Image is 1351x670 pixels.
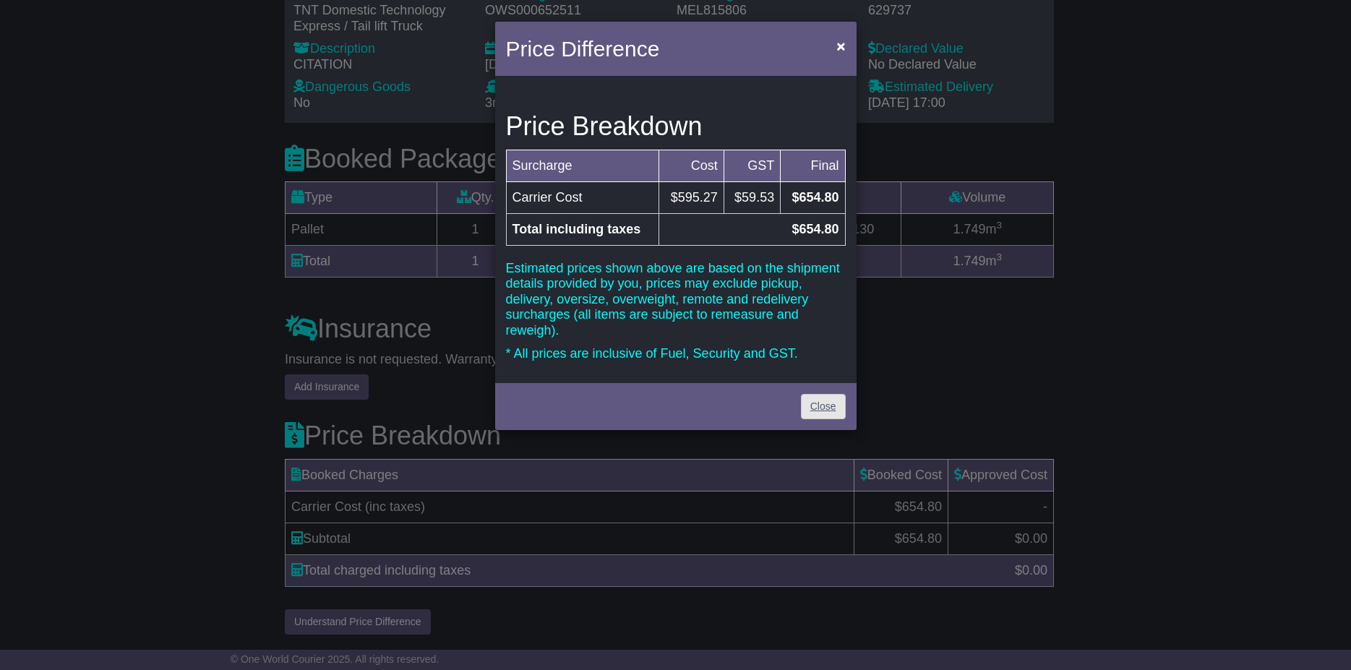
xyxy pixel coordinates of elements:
td: Total including taxes [506,213,659,245]
td: $654.80 [781,181,845,213]
h3: Price Breakdown [506,112,846,141]
td: Final [781,150,845,181]
td: GST [724,150,780,181]
p: Estimated prices shown above are based on the shipment details provided by you, prices may exclud... [506,261,846,339]
span: × [836,38,845,54]
p: * All prices are inclusive of Fuel, Security and GST. [506,346,846,362]
td: Surcharge [506,150,659,181]
td: $59.53 [724,181,780,213]
td: $595.27 [659,181,724,213]
button: Close [829,31,852,61]
td: Carrier Cost [506,181,659,213]
h4: Price Difference [506,33,660,65]
td: Cost [659,150,724,181]
a: Close [801,394,846,419]
td: $654.80 [659,213,845,245]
